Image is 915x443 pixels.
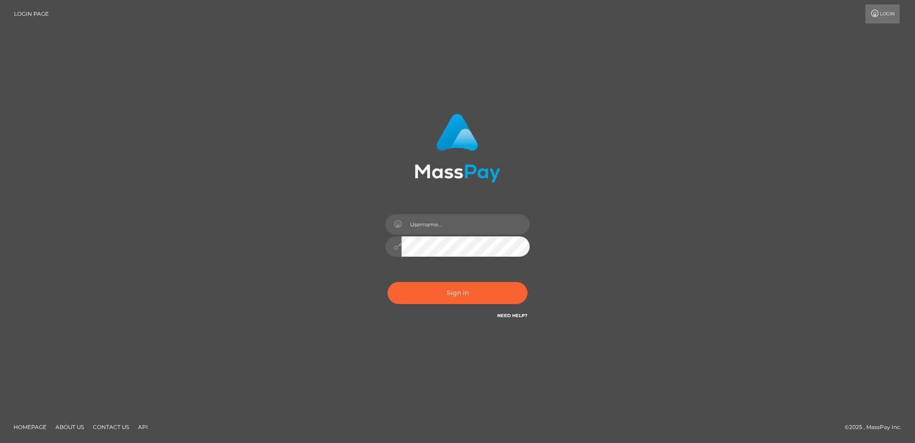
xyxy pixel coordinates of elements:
a: Login Page [14,5,49,23]
input: Username... [402,214,530,235]
button: Sign in [388,282,527,304]
div: © 2025 , MassPay Inc. [845,422,908,432]
img: MassPay Login [415,114,500,183]
a: API [134,420,152,434]
a: Contact Us [89,420,133,434]
a: Homepage [10,420,50,434]
a: Need Help? [497,313,527,318]
a: Login [865,5,900,23]
a: About Us [52,420,88,434]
